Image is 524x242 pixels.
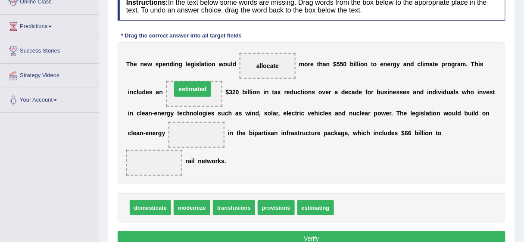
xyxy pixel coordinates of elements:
b: i [419,110,421,117]
b: c [297,89,301,96]
b: t [295,110,297,117]
b: n [140,61,144,68]
b: l [411,110,412,117]
b: a [430,61,433,68]
b: n [190,110,193,117]
b: d [443,89,447,96]
b: a [403,61,407,68]
b: a [258,130,262,137]
b: c [301,110,305,117]
b: r [308,61,310,68]
b: u [381,89,384,96]
b: u [353,110,357,117]
b: e [145,130,149,137]
span: allocate [256,62,279,69]
b: i [194,61,196,68]
b: o [304,61,308,68]
b: i [472,110,474,117]
b: s [211,110,215,117]
b: r [455,61,457,68]
b: g [178,61,182,68]
b: l [271,110,273,117]
b: . [391,110,393,117]
b: T [396,110,400,117]
b: a [413,89,417,96]
b: 3 [229,89,232,96]
b: l [200,61,201,68]
b: s [156,61,159,68]
b: i [441,89,443,96]
b: l [186,61,187,68]
b: e [283,110,287,117]
b: n [149,130,153,137]
b: 2 [232,89,236,96]
b: c [292,110,295,117]
b: e [144,61,147,68]
a: Strategy Videos [0,64,99,85]
b: e [387,61,391,68]
b: e [325,110,328,117]
b: h [475,61,479,68]
b: i [128,89,130,96]
b: l [356,61,357,68]
b: a [450,89,454,96]
b: l [474,110,475,117]
b: w [246,110,250,117]
span: Drop target [240,53,296,79]
b: c [349,89,352,96]
b: l [250,89,251,96]
b: e [310,61,314,68]
b: i [128,110,130,117]
b: t [272,89,274,96]
b: i [423,61,424,68]
b: i [250,110,252,117]
b: s [421,110,424,117]
b: 0 [236,89,239,96]
b: n [384,61,387,68]
b: e [133,130,137,137]
b: o [253,89,257,96]
b: o [433,110,437,117]
b: e [386,110,390,117]
b: l [456,110,458,117]
b: o [471,89,474,96]
b: e [311,110,315,117]
b: t [493,89,495,96]
b: i [318,110,320,117]
b: n [326,61,330,68]
b: n [390,89,393,96]
b: e [154,110,158,117]
b: n [175,61,179,68]
b: b [350,61,354,68]
b: l [424,110,426,117]
b: e [242,130,246,137]
b: e [288,110,292,117]
b: r [276,110,278,117]
b: d [169,61,173,68]
b: e [162,61,166,68]
b: c [320,110,323,117]
b: e [161,110,165,117]
b: s [490,89,493,96]
b: n [349,110,353,117]
span: Drop target [168,122,225,148]
b: o [360,61,364,68]
b: n [437,110,440,117]
b: i [206,61,208,68]
b: e [435,61,438,68]
a: Your Account [0,88,99,110]
b: n [407,61,411,68]
b: , [259,110,261,117]
b: T [126,61,130,68]
b: c [128,130,131,137]
b: o [482,110,486,117]
b: t [429,110,431,117]
b: d [433,89,437,96]
b: o [449,110,452,117]
b: g [393,61,397,68]
b: u [452,110,456,117]
b: e [179,110,183,117]
b: h [315,110,318,117]
b: p [159,61,163,68]
b: w [381,110,386,117]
